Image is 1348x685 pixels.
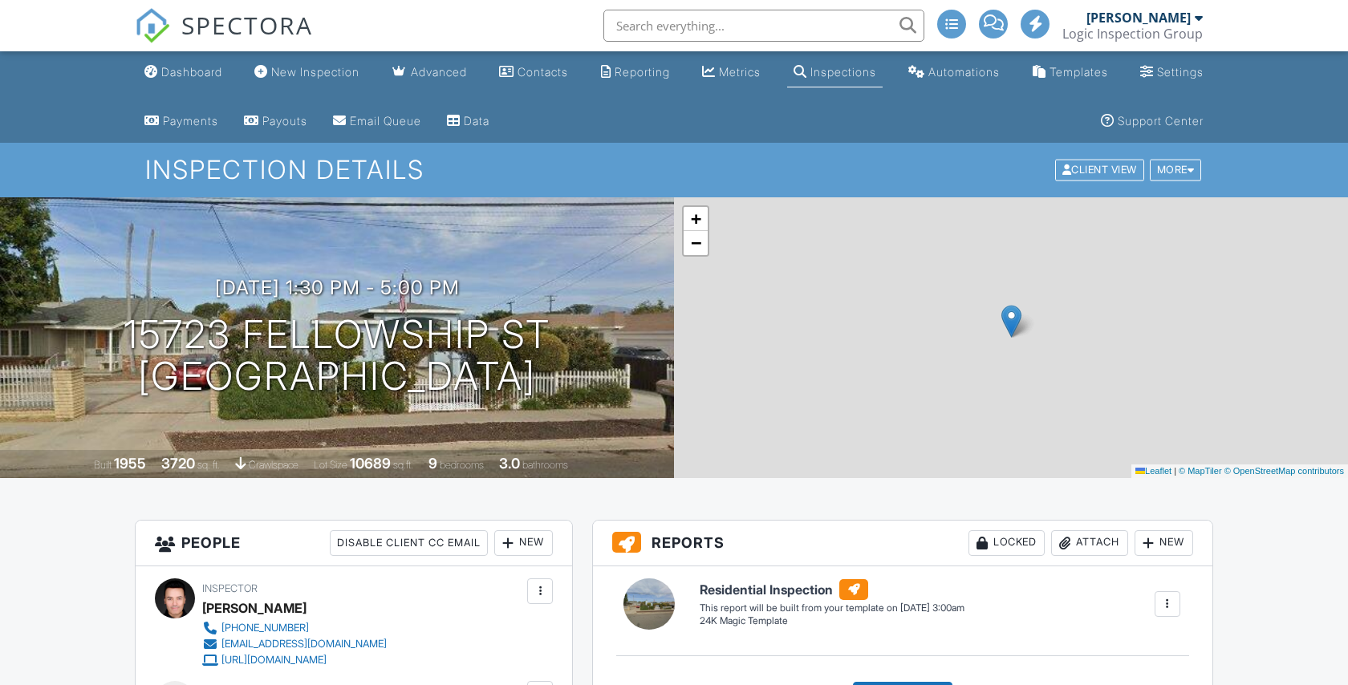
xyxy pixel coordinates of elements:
[493,58,575,87] a: Contacts
[249,459,298,471] span: crawlspace
[700,614,964,628] div: 24K Magic Template
[136,521,572,566] h3: People
[124,314,550,399] h1: 15723 Fellowship St [GEOGRAPHIC_DATA]
[615,65,670,79] div: Reporting
[603,10,924,42] input: Search everything...
[271,65,359,79] div: New Inspection
[1134,58,1210,87] a: Settings
[593,521,1212,566] h3: Reports
[928,65,1000,79] div: Automations
[202,652,387,668] a: [URL][DOMAIN_NAME]
[1086,10,1191,26] div: [PERSON_NAME]
[350,455,391,472] div: 10689
[1118,114,1204,128] div: Support Center
[350,114,421,128] div: Email Queue
[1135,466,1171,476] a: Leaflet
[221,654,327,667] div: [URL][DOMAIN_NAME]
[1179,466,1222,476] a: © MapTiler
[494,530,553,556] div: New
[696,58,767,87] a: Metrics
[138,58,229,87] a: Dashboard
[691,209,701,229] span: +
[197,459,220,471] span: sq. ft.
[1224,466,1344,476] a: © OpenStreetMap contributors
[428,455,437,472] div: 9
[135,8,170,43] img: The Best Home Inspection Software - Spectora
[238,107,314,136] a: Payouts
[145,156,1203,184] h1: Inspection Details
[202,582,258,594] span: Inspector
[327,107,428,136] a: Email Queue
[719,65,761,79] div: Metrics
[114,455,146,472] div: 1955
[248,58,366,87] a: New Inspection
[464,114,489,128] div: Data
[215,277,460,298] h3: [DATE] 1:30 pm - 5:00 pm
[1174,466,1176,476] span: |
[684,207,708,231] a: Zoom in
[161,455,195,472] div: 3720
[499,455,520,472] div: 3.0
[135,22,313,55] a: SPECTORA
[386,58,473,87] a: Advanced
[1001,305,1021,338] img: Marker
[221,622,309,634] div: [PHONE_NUMBER]
[330,530,488,556] div: Disable Client CC Email
[202,636,387,652] a: [EMAIL_ADDRESS][DOMAIN_NAME]
[1150,160,1202,181] div: More
[202,596,307,620] div: [PERSON_NAME]
[163,114,218,128] div: Payments
[440,459,484,471] span: bedrooms
[1135,530,1193,556] div: New
[787,58,883,87] a: Inspections
[1062,26,1203,42] div: Logic Inspection Group
[595,58,676,87] a: Reporting
[518,65,568,79] div: Contacts
[684,231,708,255] a: Zoom out
[700,579,964,600] h6: Residential Inspection
[1026,58,1115,87] a: Templates
[221,638,387,651] div: [EMAIL_ADDRESS][DOMAIN_NAME]
[902,58,1006,87] a: Automations (Advanced)
[810,65,876,79] div: Inspections
[161,65,222,79] div: Dashboard
[1050,65,1108,79] div: Templates
[691,233,701,253] span: −
[968,530,1045,556] div: Locked
[181,8,313,42] span: SPECTORA
[1157,65,1204,79] div: Settings
[393,459,413,471] span: sq.ft.
[1055,160,1144,181] div: Client View
[522,459,568,471] span: bathrooms
[1094,107,1210,136] a: Support Center
[262,114,307,128] div: Payouts
[441,107,496,136] a: Data
[202,620,387,636] a: [PHONE_NUMBER]
[700,602,964,614] div: This report will be built from your template on [DATE] 3:00am
[94,459,112,471] span: Built
[314,459,347,471] span: Lot Size
[1051,530,1128,556] div: Attach
[411,65,467,79] div: Advanced
[1054,163,1148,175] a: Client View
[138,107,225,136] a: Payments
